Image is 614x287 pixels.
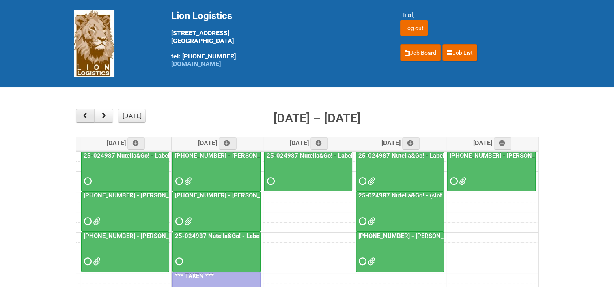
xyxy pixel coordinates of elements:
a: 25-024987 Nutella&Go! - Labeling/Mailing Day 1 [356,152,444,192]
a: [PHONE_NUMBER] - [PERSON_NAME] Cup Landscape Repacking Day [356,232,444,272]
span: Requested [450,178,456,184]
a: [PHONE_NUMBER] - [PERSON_NAME] Cup Landscape [173,152,323,159]
span: Requested [359,259,364,264]
a: [PHONE_NUMBER] - [PERSON_NAME] Cup Landscape - Packing Labels (COLD) [81,232,169,272]
span: Requested [359,178,364,184]
a: 25-024987 Nutella&Go! - Labeling Day [172,232,261,272]
span: [DATE] [198,139,237,147]
a: 25-024987 Nutella&Go! - (slot for QC photos) [356,191,444,231]
a: [PHONE_NUMBER] - [PERSON_NAME] Cup Landscape - Packing Labels (HOT) [81,191,169,231]
a: Add an event [219,137,237,150]
div: Hi al, [400,10,541,20]
h2: [DATE] – [DATE] [274,109,360,128]
span: Requested [84,259,90,264]
span: [DATE] [290,139,328,147]
a: Add an event [494,137,512,150]
span: Lion Logistics [171,10,232,21]
input: Log out [400,20,428,36]
div: [STREET_ADDRESS] [GEOGRAPHIC_DATA] tel: [PHONE_NUMBER] [171,10,380,68]
span: [DATE] [107,139,145,147]
span: 25-024987-01-05 Nutella and Go - MOR (1 - rev).xlsm 25-024987-01-05 Nutella and Go - Addresses_Fi... [368,178,373,184]
a: [PHONE_NUMBER] - [PERSON_NAME] Cup Landscape [172,152,261,192]
span: [DATE] [381,139,420,147]
button: [DATE] [118,109,146,123]
a: [PHONE_NUMBER] - [PERSON_NAME] Cup Landscape Repacking Day [357,232,549,240]
a: 25-024987 Nutella&Go! - Labeling/Mailing Day 1 [357,152,495,159]
span: Requested [359,218,364,224]
a: Add an event [127,137,145,150]
span: 85B.doc 73O.doc 73N.doc 73L.doc 73C.doc 72B.doc 66B.doc 25B.doc 436.doc 645.doc 721.doc 852.doc 5... [93,218,99,224]
a: [PHONE_NUMBER] - [PERSON_NAME] Cup Landscape - Labels and Photo Slot [172,191,261,231]
span: GROUP 1004 (2) FRONT.jpg GROUP 1004 (2).jpg GROUP 1004 (3) FRONT.jpg GROUP 1004 (3).jpg GROUP 100... [368,218,373,224]
a: 25-024987 Nutella&Go! - (slot for QC photos) [357,192,484,199]
span: [DATE] [473,139,512,147]
a: 25-024987 Nutella&Go! - Labeling Day [173,232,283,240]
a: Job List [442,44,477,61]
a: 25-024987 Nutella&Go! - Labeling Day [265,152,375,159]
img: Lion Logistics [74,10,114,77]
span: Requested [267,178,273,184]
span: grp 2711.jpg grp 2710.jpg grp 2704.jpg grp 2703.jpg grp 2702.jpg grp 2701.jpg Packing MOR 25-0290... [368,259,373,264]
a: [PHONE_NUMBER] - [PERSON_NAME] Cup Landscape - Packing Labels (HOT) [82,192,297,199]
a: Lion Logistics [74,39,114,47]
a: [PHONE_NUMBER] - [PERSON_NAME] Cup Landscape - Labels and Photo Slot [173,192,388,199]
a: Add an event [310,137,328,150]
a: Job Board [400,44,441,61]
a: Add an event [402,137,420,150]
span: Requested [84,178,90,184]
a: [PHONE_NUMBER] - [PERSON_NAME] Cup Landscape - Packing Labels (COLD) [82,232,301,240]
a: 25-024987 Nutella&Go! - Labeling Day [264,152,352,192]
a: [DOMAIN_NAME] [171,60,221,68]
a: 25-024987 Nutella&Go! - Labeling Day [81,152,169,192]
a: 25-024987 Nutella&Go! - Labeling Day [82,152,192,159]
span: Requested [84,218,90,224]
span: Requested [175,259,181,264]
a: [PHONE_NUMBER] - [PERSON_NAME] Cup Landscape Mailing Day [447,152,536,192]
span: Requested [175,178,181,184]
span: Packing MOR 25-029098 - V5.xlsm 25-029098-01_V2NoLids.pdf LPF 25-029098_v3.xlsx 25-029098-01_V1Li... [184,178,190,184]
span: GROUP 2611.jpg GROUP 2610.jpg GROUP 1010.jpg 25_029098_01_LABELS_10Jul25 Dixie Cup LION1.xlsx Mai... [459,178,465,184]
span: 3J7.doc 2B9.doc 0L5.doc [184,218,190,224]
span: 9K8.doc 8F0.doc 7P3.doc 07A.doc 6M4.doc 5H1.doc 4D6.doc 3J7.doc 2B9.doc 1G2.doc 0L5.doc 21L.doc 2... [93,259,99,264]
span: Requested [175,218,181,224]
